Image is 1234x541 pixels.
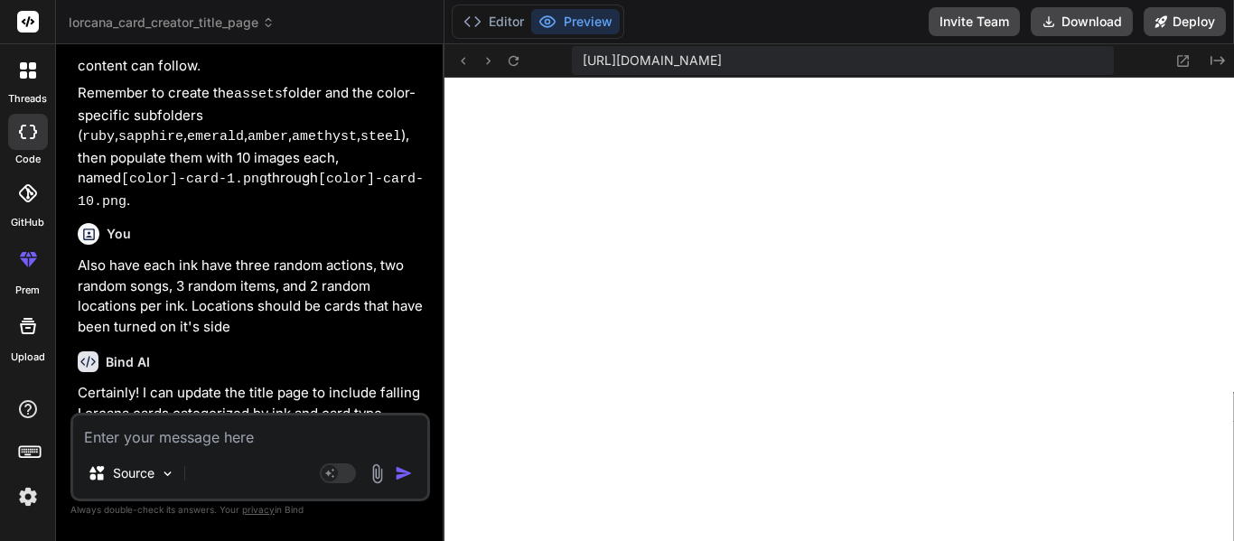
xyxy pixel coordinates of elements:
span: privacy [242,504,275,515]
h6: You [107,225,131,243]
code: steel [360,129,401,145]
label: prem [15,283,40,298]
code: amethyst [292,129,357,145]
img: icon [395,464,413,482]
code: ruby [82,129,115,145]
img: attachment [367,463,388,484]
code: emerald [187,129,244,145]
p: Source [113,464,154,482]
p: Certainly! I can update the title page to include falling Lorcana cards categorized by ink and ca... [78,383,426,505]
button: Download [1031,7,1133,36]
span: lorcana_card_creator_title_page [69,14,275,32]
label: GitHub [11,215,44,230]
button: Editor [456,9,531,34]
img: settings [13,481,43,512]
label: Upload [11,350,45,365]
code: sapphire [118,129,183,145]
button: Deploy [1144,7,1226,36]
label: code [15,152,41,167]
label: threads [8,91,47,107]
img: Pick Models [160,466,175,481]
p: Remember to create the folder and the color-specific subfolders ( , , , , , ), then populate them... [78,83,426,212]
code: amber [248,129,288,145]
span: [URL][DOMAIN_NAME] [583,51,722,70]
button: Preview [531,9,620,34]
p: Also have each ink have three random actions, two random songs, 3 random items, and 2 random loca... [78,256,426,337]
p: Always double-check its answers. Your in Bind [70,501,430,518]
code: assets [234,87,283,102]
code: [color]-card-10.png [78,172,424,210]
code: [color]-card-1.png [121,172,267,187]
iframe: Preview [444,78,1234,541]
h6: Bind AI [106,353,150,371]
button: Invite Team [929,7,1020,36]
